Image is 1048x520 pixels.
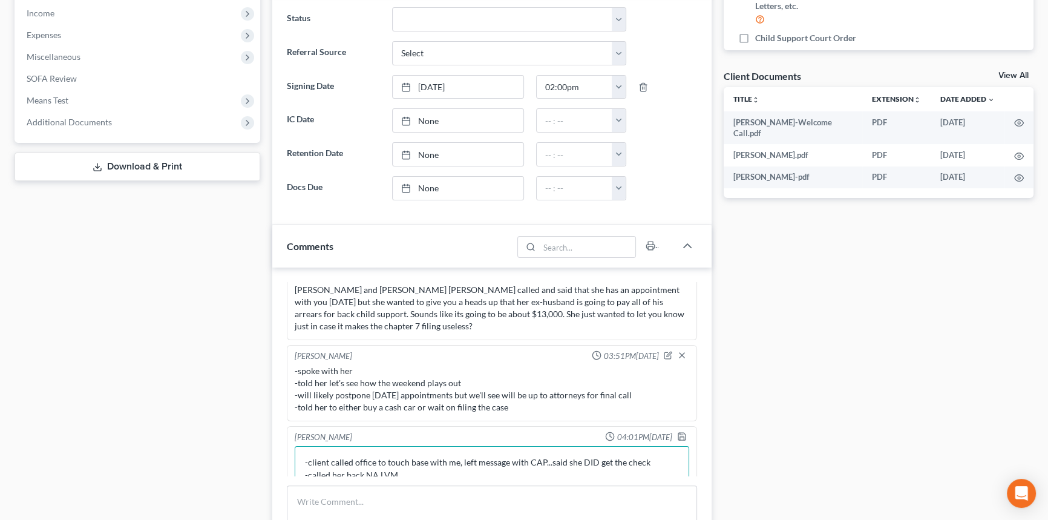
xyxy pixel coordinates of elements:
span: 03:51PM[DATE] [604,351,659,362]
input: Search... [539,237,635,257]
td: [DATE] [931,144,1004,166]
td: PDF [862,144,931,166]
label: Docs Due [281,176,386,200]
a: View All [998,71,1029,80]
i: expand_more [987,96,995,104]
i: unfold_more [752,96,759,104]
a: Date Added expand_more [940,94,995,104]
td: [PERSON_NAME]-pdf [724,166,863,188]
a: SOFA Review [17,68,260,90]
span: Miscellaneous [27,51,80,62]
label: Status [281,7,386,31]
td: [DATE] [931,166,1004,188]
div: [PERSON_NAME] and [PERSON_NAME] [PERSON_NAME] called and said that she has an appointment with yo... [295,284,689,332]
label: IC Date [281,108,386,133]
input: -- : -- [537,109,613,132]
div: [PERSON_NAME] [295,432,352,444]
span: Income [27,8,54,18]
a: None [393,177,523,200]
div: Open Intercom Messenger [1007,479,1036,508]
input: -- : -- [537,76,613,99]
span: Child Support Court Order [755,32,856,44]
span: 04:01PM[DATE] [617,432,672,443]
a: Titleunfold_more [733,94,759,104]
div: [PERSON_NAME] [295,351,352,363]
td: PDF [862,111,931,145]
label: Signing Date [281,75,386,99]
input: -- : -- [537,177,613,200]
span: Expenses [27,30,61,40]
td: [PERSON_NAME].pdf [724,144,863,166]
a: [DATE] [393,76,523,99]
label: Retention Date [281,142,386,166]
span: SOFA Review [27,73,77,84]
td: [DATE] [931,111,1004,145]
span: Means Test [27,95,68,105]
i: unfold_more [914,96,921,104]
span: Comments [287,240,333,252]
a: Download & Print [15,153,260,181]
a: Extensionunfold_more [872,94,921,104]
a: None [393,109,523,132]
td: PDF [862,166,931,188]
input: -- : -- [537,143,613,166]
td: [PERSON_NAME]-Welcome Call.pdf [724,111,863,145]
span: Additional Documents [27,117,112,127]
a: None [393,143,523,166]
div: -spoke with her -told her let's see how the weekend plays out -will likely postpone [DATE] appoin... [295,365,689,413]
label: Referral Source [281,41,386,65]
div: Client Documents [724,70,801,82]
